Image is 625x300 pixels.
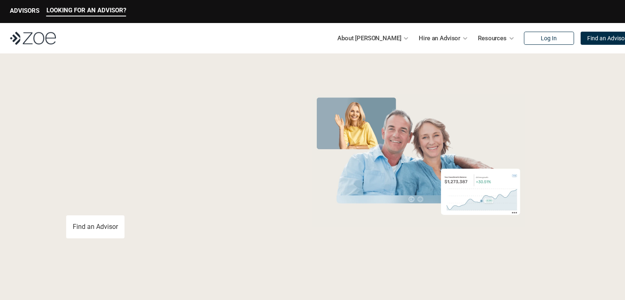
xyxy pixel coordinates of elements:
p: About [PERSON_NAME] [337,32,401,44]
a: Log In [524,32,574,45]
p: You deserve an advisor you can trust. [PERSON_NAME], hire, and invest with vetted, fiduciary, fin... [66,186,278,205]
em: The information in the visuals above is for illustrative purposes only and does not represent an ... [304,232,533,237]
p: LOOKING FOR AN ADVISOR? [46,7,126,14]
p: Find an Advisor [73,223,118,231]
span: with a Financial Advisor [66,118,232,178]
span: Grow Your Wealth [66,91,249,122]
a: Find an Advisor [66,215,125,238]
p: Hire an Advisor [419,32,460,44]
p: Resources [478,32,507,44]
p: ADVISORS [10,7,39,14]
p: Log In [541,35,557,42]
